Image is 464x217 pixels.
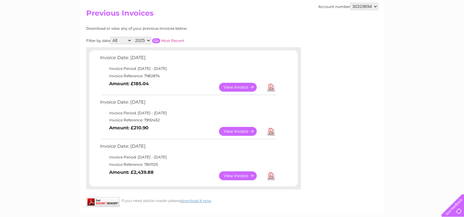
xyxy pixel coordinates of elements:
td: Invoice Reference: 7982874 [98,72,278,80]
b: Amount: £210.90 [109,125,148,131]
b: Amount: £185.04 [109,81,149,86]
a: View [219,83,264,92]
h2: Previous Invoices [86,9,378,21]
div: Clear Business is a trading name of Verastar Limited (registered in [GEOGRAPHIC_DATA] No. 3667643... [87,3,377,30]
td: Invoice Reference: 7801125 [98,161,278,168]
td: Invoice Period: [DATE] - [DATE] [98,65,278,72]
a: Contact [423,26,438,31]
td: Invoice Date: [DATE] [98,142,278,154]
div: Download or view any of your previous invoices below. [86,26,247,31]
img: logo.png [16,16,48,35]
a: download it now [180,198,211,203]
td: Invoice Reference: 7892452 [98,116,278,124]
div: Filter by date [86,37,247,44]
div: Account number [318,3,378,10]
div: If you need adobe reader please . [86,197,301,203]
a: Water [356,26,368,31]
a: Telecoms [389,26,407,31]
td: Invoice Period: [DATE] - [DATE] [98,154,278,161]
a: 0333 014 3131 [348,3,391,11]
a: Energy [371,26,385,31]
a: View [219,127,264,136]
a: Download [267,127,275,136]
a: Download [267,83,275,92]
td: Invoice Date: [DATE] [98,98,278,109]
td: Invoice Period: [DATE] - [DATE] [98,109,278,117]
a: Blog [411,26,420,31]
a: View [219,171,264,180]
td: Invoice Date: [DATE] [98,54,278,65]
a: Log out [444,26,458,31]
a: Most Recent [161,38,184,43]
b: Amount: £2,439.88 [109,169,154,175]
a: Download [267,171,275,180]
